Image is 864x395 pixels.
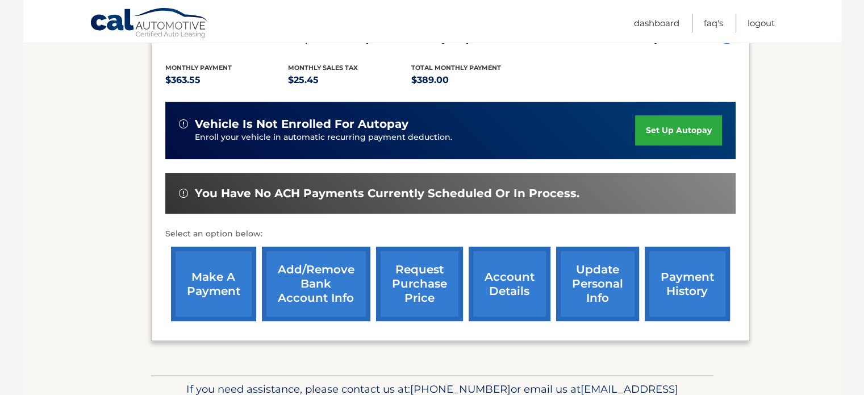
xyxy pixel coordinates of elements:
p: $389.00 [411,72,535,88]
span: You have no ACH payments currently scheduled or in process. [195,186,579,201]
a: FAQ's [704,14,723,32]
span: Total Monthly Payment [411,64,501,72]
a: request purchase price [376,247,463,321]
span: vehicle is not enrolled for autopay [195,117,408,131]
a: payment history [645,247,730,321]
a: make a payment [171,247,256,321]
span: Monthly sales Tax [288,64,358,72]
p: $25.45 [288,72,411,88]
span: Monthly Payment [165,64,232,72]
a: Add/Remove bank account info [262,247,370,321]
a: account details [469,247,550,321]
a: Cal Automotive [90,7,209,40]
img: alert-white.svg [179,119,188,128]
p: Enroll your vehicle in automatic recurring payment deduction. [195,131,636,144]
a: set up autopay [635,115,721,145]
p: Select an option below: [165,227,736,241]
p: $363.55 [165,72,289,88]
img: alert-white.svg [179,189,188,198]
a: update personal info [556,247,639,321]
a: Logout [748,14,775,32]
a: Dashboard [634,14,679,32]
